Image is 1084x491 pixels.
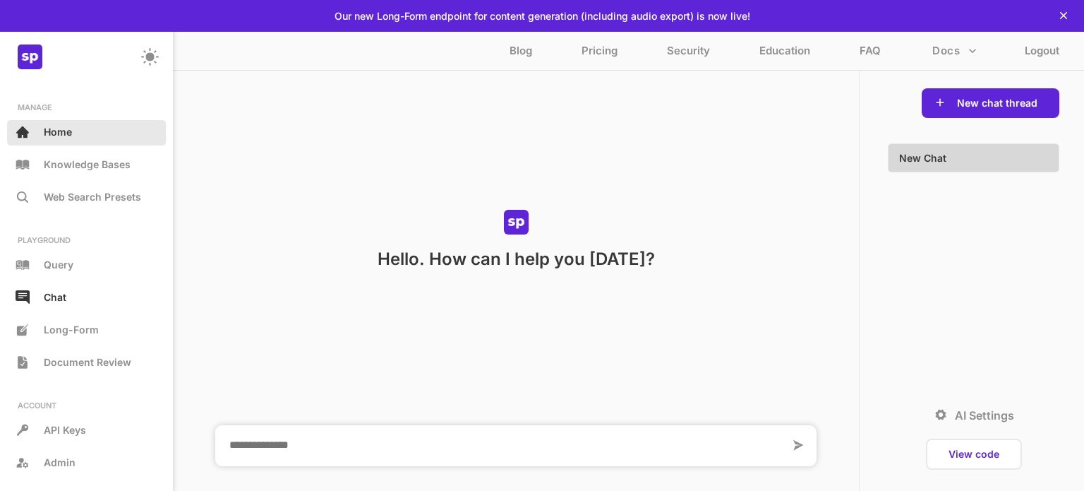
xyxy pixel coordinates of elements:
button: View code [944,447,1004,461]
p: Pricing [582,44,618,64]
p: Query [44,259,73,271]
p: Admin [44,456,76,468]
span: Document Review [44,356,131,368]
p: PLAYGROUND [7,235,166,245]
p: Security [667,44,710,64]
p: Hello. How can I help you [DATE]? [378,249,655,269]
img: z8lAhOqrsAAAAASUVORK5CYII= [504,210,529,235]
p: Home [44,126,72,138]
p: ACCOUNT [7,401,166,410]
p: Chat [44,291,66,303]
img: z8lAhOqrsAAAAASUVORK5CYII= [18,45,42,69]
p: Blog [510,44,532,64]
p: Our new Long-Form endpoint for content generation (including audio export) is now live! [335,10,750,22]
span: Long-Form [44,324,99,336]
p: API Keys [44,424,86,436]
button: more [927,37,982,64]
p: FAQ [860,44,881,64]
button: New chat thread [953,96,1042,110]
p: AI Settings [955,408,1014,422]
p: Web Search Presets [44,191,141,203]
p: New Chat [899,152,946,164]
p: Logout [1025,44,1059,64]
p: MANAGE [7,102,166,112]
p: Education [759,44,810,64]
p: Knowledge Bases [44,158,131,170]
